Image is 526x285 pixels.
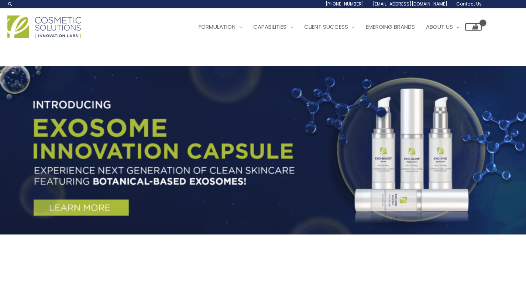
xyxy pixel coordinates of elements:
span: [PHONE_NUMBER] [326,1,364,7]
a: Client Success [299,16,360,38]
a: About Us [420,16,465,38]
span: [EMAIL_ADDRESS][DOMAIN_NAME] [373,1,447,7]
nav: Site Navigation [188,16,482,38]
span: About Us [426,23,453,31]
span: Capabilities [253,23,286,31]
span: Formulation [199,23,236,31]
a: Capabilities [248,16,299,38]
a: View Shopping Cart, empty [465,23,482,31]
span: Emerging Brands [366,23,415,31]
a: Search icon link [7,1,13,7]
img: Cosmetic Solutions Logo [7,15,81,38]
a: Emerging Brands [360,16,420,38]
span: Client Success [304,23,348,31]
span: Contact Us [456,1,482,7]
a: Formulation [193,16,248,38]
